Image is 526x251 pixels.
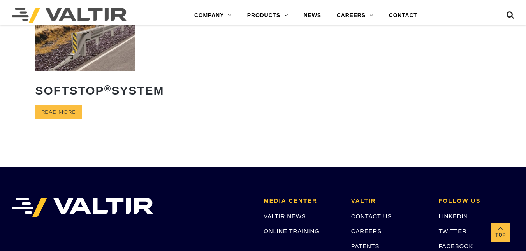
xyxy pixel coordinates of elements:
a: CONTACT [381,8,425,23]
a: LINKEDIN [438,213,468,219]
sup: ® [104,84,112,93]
a: PATENTS [351,243,380,249]
a: COMPANY [186,8,239,23]
a: SoftStop®System [35,8,136,102]
a: Read more about “SoftStop® System” [35,105,82,119]
h2: SoftStop System [35,78,136,103]
a: NEWS [296,8,329,23]
img: SoftStop System End Terminal [35,8,136,71]
a: TWITTER [438,228,466,234]
a: CAREERS [351,228,382,234]
a: Top [491,223,510,242]
a: VALTIR NEWS [264,213,306,219]
a: FACEBOOK [438,243,473,249]
a: CONTACT US [351,213,392,219]
h2: VALTIR [351,198,427,204]
img: VALTIR [12,198,153,217]
a: CAREERS [329,8,381,23]
a: PRODUCTS [239,8,296,23]
img: Valtir [12,8,127,23]
h2: MEDIA CENTER [264,198,340,204]
a: ONLINE TRAINING [264,228,319,234]
span: Top [491,231,510,240]
h2: FOLLOW US [438,198,514,204]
